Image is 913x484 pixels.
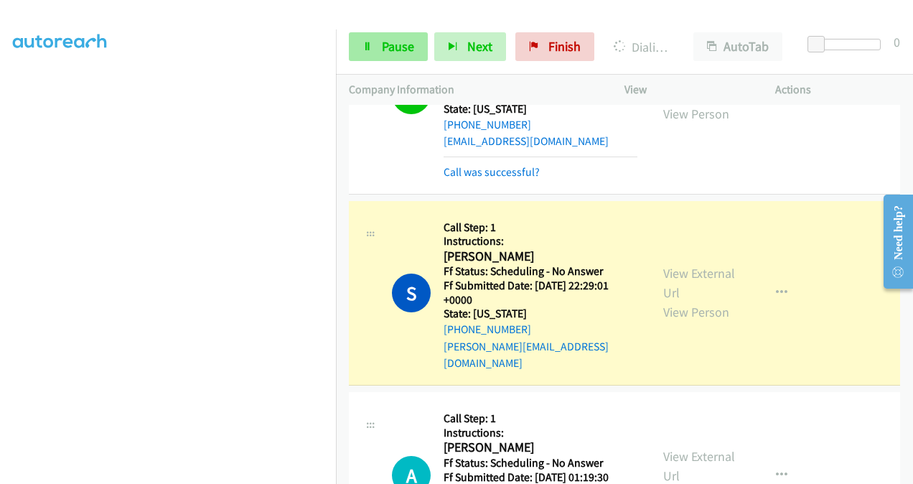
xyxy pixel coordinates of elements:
[444,234,637,248] h5: Instructions:
[444,411,637,426] h5: Call Step: 1
[663,448,735,484] a: View External Url
[663,304,729,320] a: View Person
[434,32,506,61] button: Next
[467,38,492,55] span: Next
[624,81,749,98] p: View
[349,81,599,98] p: Company Information
[693,32,782,61] button: AutoTab
[515,32,594,61] a: Finish
[444,102,637,116] h5: State: [US_STATE]
[444,165,540,179] a: Call was successful?
[663,265,735,301] a: View External Url
[775,81,900,98] p: Actions
[444,439,637,456] h2: [PERSON_NAME]
[894,32,900,52] div: 0
[392,274,431,312] h1: S
[444,307,637,321] h5: State: [US_STATE]
[444,340,609,371] a: [PERSON_NAME][EMAIL_ADDRESS][DOMAIN_NAME]
[349,32,428,61] a: Pause
[444,220,637,235] h5: Call Step: 1
[548,38,581,55] span: Finish
[444,134,609,148] a: [EMAIL_ADDRESS][DOMAIN_NAME]
[444,264,637,279] h5: Ff Status: Scheduling - No Answer
[444,322,531,336] a: [PHONE_NUMBER]
[444,118,531,131] a: [PHONE_NUMBER]
[444,279,637,307] h5: Ff Submitted Date: [DATE] 22:29:01 +0000
[872,185,913,299] iframe: Resource Center
[444,456,637,470] h5: Ff Status: Scheduling - No Answer
[663,106,729,122] a: View Person
[382,38,414,55] span: Pause
[444,248,637,265] h2: [PERSON_NAME]
[614,37,668,57] p: Dialing [PERSON_NAME]
[815,39,881,50] div: Delay between calls (in seconds)
[444,426,637,440] h5: Instructions:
